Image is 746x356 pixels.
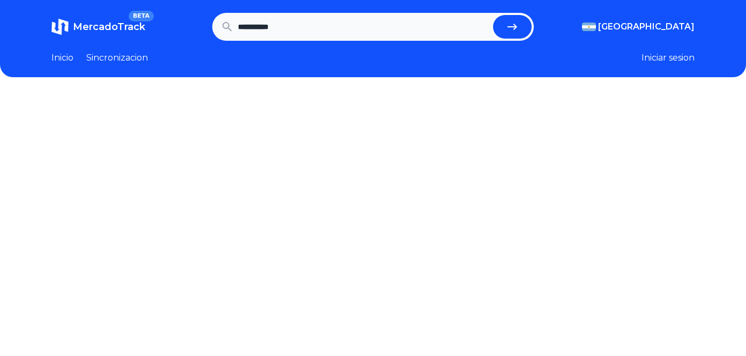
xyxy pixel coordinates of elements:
[641,51,695,64] button: Iniciar sesion
[582,23,596,31] img: Argentina
[582,20,695,33] button: [GEOGRAPHIC_DATA]
[86,51,148,64] a: Sincronizacion
[51,18,69,35] img: MercadoTrack
[51,51,73,64] a: Inicio
[51,18,145,35] a: MercadoTrackBETA
[129,11,154,21] span: BETA
[598,20,695,33] span: [GEOGRAPHIC_DATA]
[73,21,145,33] span: MercadoTrack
